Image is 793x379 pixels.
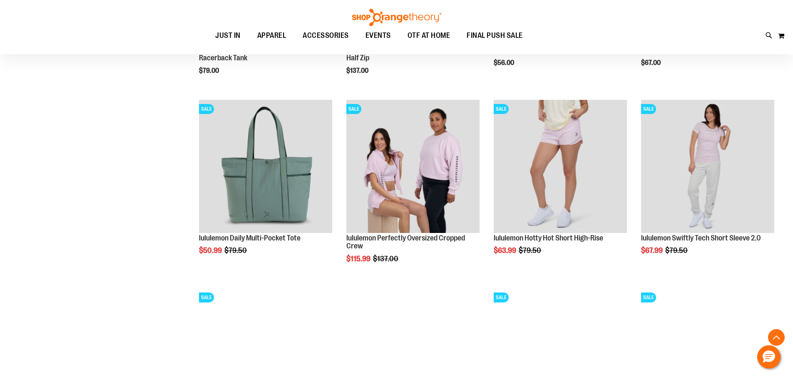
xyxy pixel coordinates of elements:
[346,45,466,62] a: lululemon Scuba Oversized Funnel Neck Half Zip
[494,100,627,233] img: lululemon Hotty Hot Short High-Rise
[224,246,248,255] span: $79.50
[490,96,631,276] div: product
[199,67,220,74] span: $79.00
[207,26,249,45] a: JUST IN
[641,234,761,242] a: lululemon Swiftly Tech Short Sleeve 2.0
[641,292,656,302] span: SALE
[665,246,689,255] span: $79.50
[641,100,774,233] img: lululemon Swiftly Tech Short Sleeve 2.0
[641,104,656,114] span: SALE
[641,59,662,67] span: $67.00
[637,96,778,276] div: product
[215,26,241,45] span: JUST IN
[768,329,785,346] button: Back To Top
[195,96,336,276] div: product
[294,26,357,45] a: ACCESSORIES
[346,67,370,74] span: $137.00
[467,26,523,45] span: FINAL PUSH SALE
[365,26,391,45] span: EVENTS
[757,345,781,369] button: Hello, have a question? Let’s chat.
[494,234,603,242] a: lululemon Hotty Hot Short High-Rise
[199,246,223,255] span: $50.99
[249,26,295,45] a: APPAREL
[519,246,542,255] span: $79.50
[342,96,484,284] div: product
[458,26,531,45] a: FINAL PUSH SALE
[199,100,332,233] img: lululemon Daily Multi-Pocket Tote
[494,59,515,67] span: $56.00
[257,26,286,45] span: APPAREL
[346,100,480,234] a: lululemon Perfectly Oversized Cropped CrewSALE
[351,9,442,26] img: Shop Orangetheory
[303,26,349,45] span: ACCESSORIES
[199,292,214,302] span: SALE
[346,104,361,114] span: SALE
[199,104,214,114] span: SALE
[373,255,400,263] span: $137.00
[641,246,664,255] span: $67.99
[408,26,450,45] span: OTF AT HOME
[494,100,627,234] a: lululemon Hotty Hot Short High-RiseSALE
[357,26,399,45] a: EVENTS
[346,234,465,250] a: lululemon Perfectly Oversized Cropped Crew
[346,255,372,263] span: $115.99
[199,45,298,62] a: lululemon Ebb to Street Cropped Racerback Tank
[199,100,332,234] a: lululemon Daily Multi-Pocket ToteSALE
[346,100,480,233] img: lululemon Perfectly Oversized Cropped Crew
[494,104,509,114] span: SALE
[199,234,301,242] a: lululemon Daily Multi-Pocket Tote
[494,292,509,302] span: SALE
[641,100,774,234] a: lululemon Swiftly Tech Short Sleeve 2.0SALE
[494,246,517,255] span: $63.99
[399,26,459,45] a: OTF AT HOME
